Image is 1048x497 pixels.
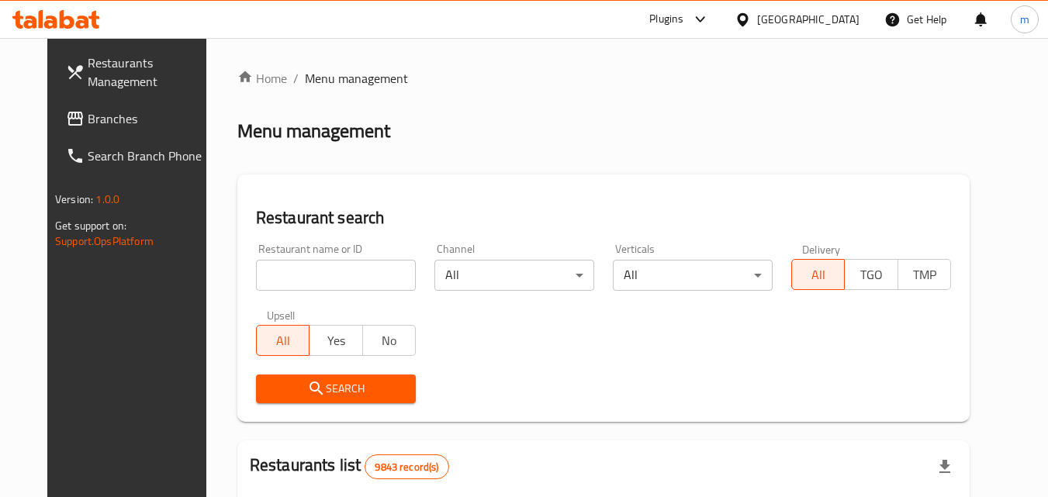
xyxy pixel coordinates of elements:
button: All [791,259,845,290]
span: Get support on: [55,216,126,236]
span: Version: [55,189,93,209]
span: All [263,330,303,352]
span: 9843 record(s) [365,460,448,475]
button: TGO [844,259,898,290]
nav: breadcrumb [237,69,970,88]
span: Branches [88,109,210,128]
div: [GEOGRAPHIC_DATA] [757,11,859,28]
h2: Restaurant search [256,206,951,230]
span: m [1020,11,1029,28]
span: Menu management [305,69,408,88]
div: Export file [926,448,963,485]
label: Delivery [802,243,841,254]
button: All [256,325,310,356]
h2: Restaurants list [250,454,449,479]
a: Support.OpsPlatform [55,231,154,251]
a: Restaurants Management [54,44,223,100]
a: Branches [54,100,223,137]
span: TGO [851,264,891,286]
span: Yes [316,330,356,352]
span: TMP [904,264,945,286]
a: Home [237,69,287,88]
input: Search for restaurant name or ID.. [256,260,416,291]
a: Search Branch Phone [54,137,223,174]
span: No [369,330,410,352]
span: Restaurants Management [88,53,210,91]
button: Yes [309,325,362,356]
div: Plugins [649,10,683,29]
label: Upsell [267,309,296,320]
button: TMP [898,259,951,290]
span: Search Branch Phone [88,147,210,165]
div: All [613,260,773,291]
div: Total records count [365,454,448,479]
h2: Menu management [237,119,390,143]
span: Search [268,379,403,399]
span: All [798,264,839,286]
button: No [362,325,416,356]
button: Search [256,374,416,403]
li: / [293,69,299,88]
span: 1.0.0 [95,189,119,209]
div: All [434,260,594,291]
